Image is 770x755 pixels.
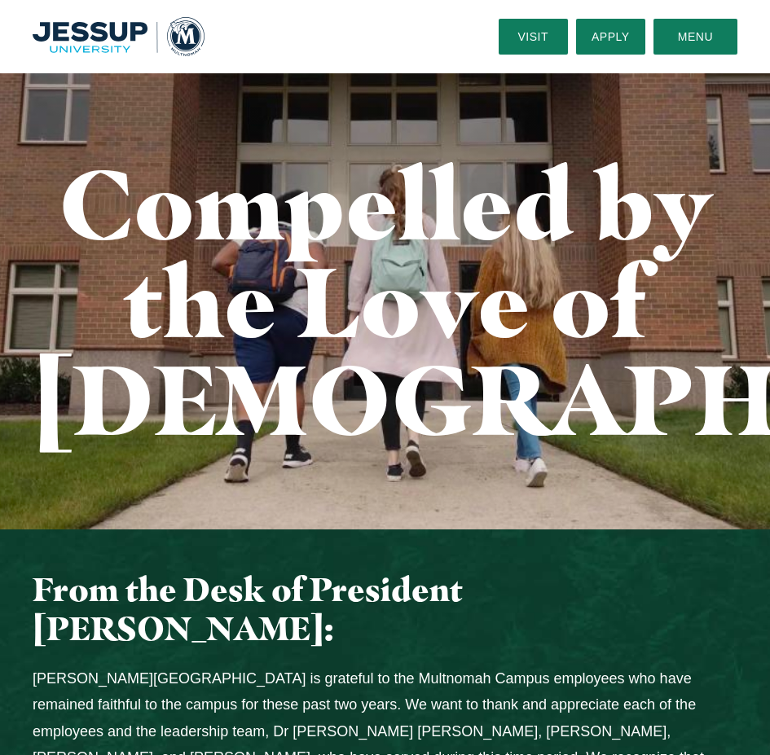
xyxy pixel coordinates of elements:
a: Apply [576,19,645,55]
span: From the Desk of President [PERSON_NAME]: [33,569,463,648]
img: Multnomah University Logo [33,17,205,55]
h1: Compelled by the Love of [DEMOGRAPHIC_DATA] [33,155,737,448]
button: Menu [653,19,737,55]
a: Visit [499,19,568,55]
a: Home [33,17,205,55]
